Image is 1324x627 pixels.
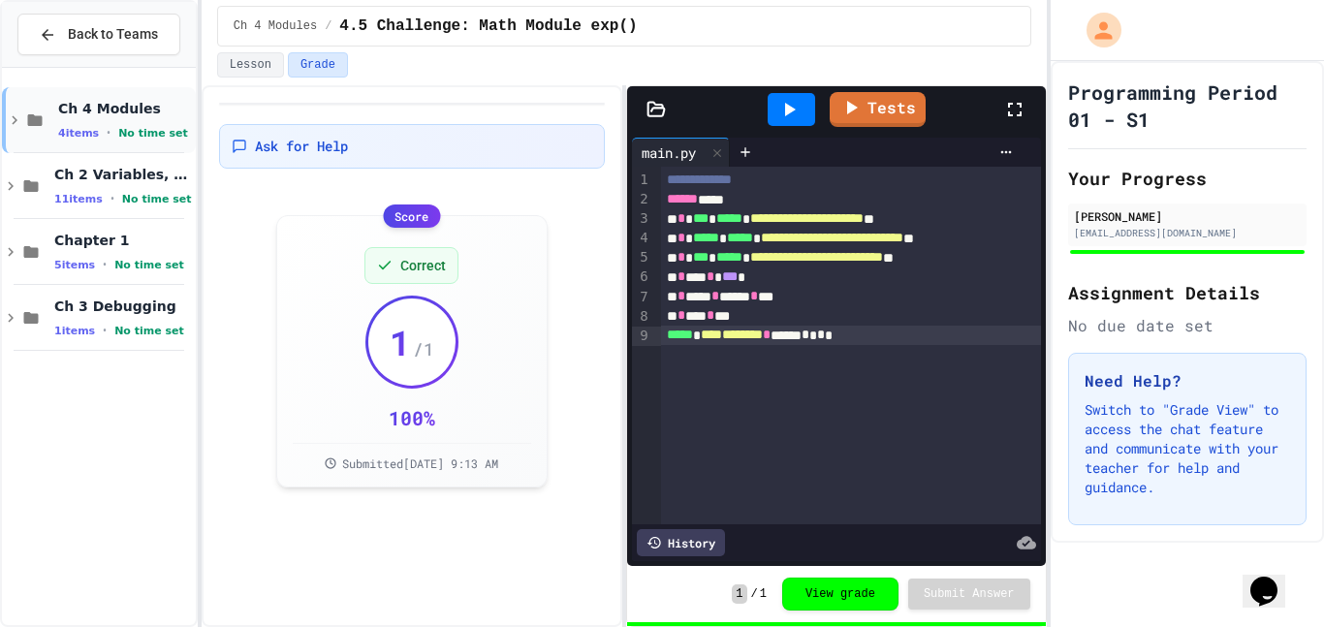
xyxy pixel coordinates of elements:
[122,193,192,205] span: No time set
[288,52,348,78] button: Grade
[413,335,434,362] span: / 1
[1068,78,1307,133] h1: Programming Period 01 - S1
[1243,549,1305,608] iframe: chat widget
[54,193,103,205] span: 11 items
[339,15,637,38] span: 4.5 Challenge: Math Module exp()
[234,18,317,34] span: Ch 4 Modules
[342,455,498,471] span: Submitted [DATE] 9:13 AM
[632,327,651,346] div: 9
[114,325,184,337] span: No time set
[632,142,706,163] div: main.py
[390,323,411,361] span: 1
[110,191,114,206] span: •
[1068,314,1307,337] div: No due date set
[908,579,1030,610] button: Submit Answer
[54,325,95,337] span: 1 items
[632,138,730,167] div: main.py
[1085,400,1290,497] p: Switch to "Grade View" to access the chat feature and communicate with your teacher for help and ...
[17,14,180,55] button: Back to Teams
[632,248,651,267] div: 5
[389,404,435,431] div: 100 %
[107,125,110,141] span: •
[632,288,651,307] div: 7
[632,171,651,190] div: 1
[924,586,1015,602] span: Submit Answer
[751,586,758,602] span: /
[54,298,192,315] span: Ch 3 Debugging
[217,52,284,78] button: Lesson
[383,204,440,228] div: Score
[632,209,651,229] div: 3
[782,578,898,611] button: View grade
[58,100,192,117] span: Ch 4 Modules
[54,259,95,271] span: 5 items
[732,584,746,604] span: 1
[400,256,446,275] span: Correct
[760,586,767,602] span: 1
[1074,207,1301,225] div: [PERSON_NAME]
[118,127,188,140] span: No time set
[632,267,651,287] div: 6
[54,232,192,249] span: Chapter 1
[632,307,651,327] div: 8
[1068,165,1307,192] h2: Your Progress
[103,257,107,272] span: •
[58,127,99,140] span: 4 items
[637,529,725,556] div: History
[632,190,651,209] div: 2
[68,24,158,45] span: Back to Teams
[1085,369,1290,392] h3: Need Help?
[255,137,348,156] span: Ask for Help
[103,323,107,338] span: •
[1068,279,1307,306] h2: Assignment Details
[632,229,651,248] div: 4
[1074,226,1301,240] div: [EMAIL_ADDRESS][DOMAIN_NAME]
[325,18,331,34] span: /
[54,166,192,183] span: Ch 2 Variables, Statements & Expressions
[830,92,926,127] a: Tests
[1066,8,1126,52] div: My Account
[114,259,184,271] span: No time set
